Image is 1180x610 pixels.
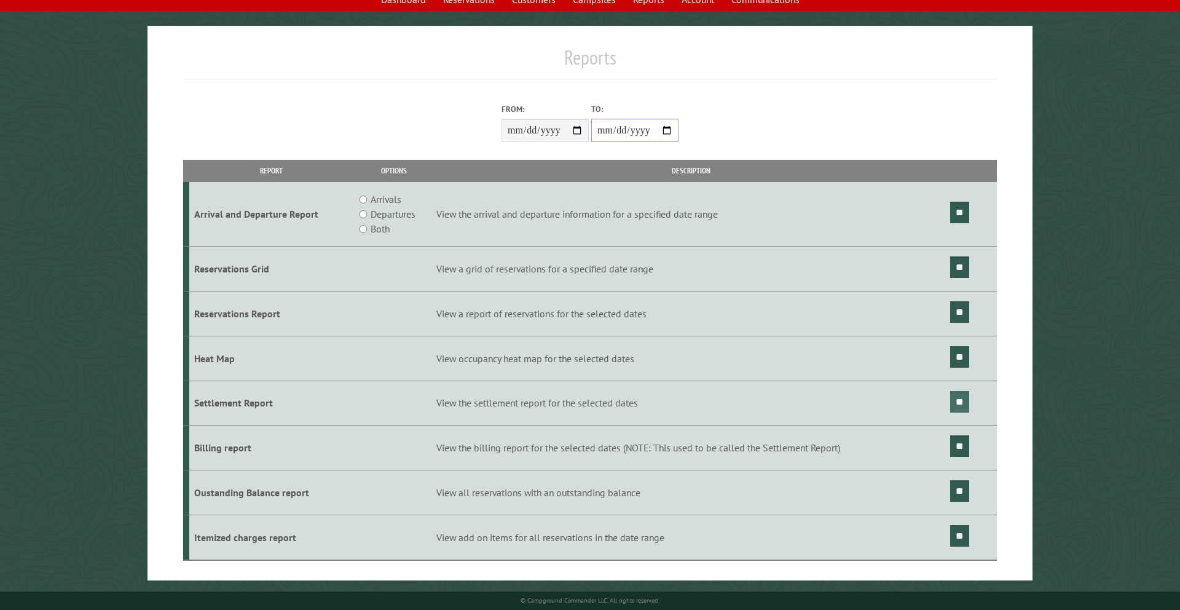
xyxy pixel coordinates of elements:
[189,160,355,181] th: Report
[189,336,355,381] td: Heat Map
[371,221,390,236] label: Both
[434,160,948,181] th: Description
[434,247,948,291] td: View a grid of reservations for a specified date range
[189,381,355,426] td: Settlement Report
[371,192,401,207] label: Arrivals
[371,207,415,221] label: Departures
[434,515,948,560] td: View add on items for all reservations in the date range
[591,103,678,115] label: To:
[189,182,355,247] td: Arrival and Departure Report
[434,426,948,470] td: View the billing report for the selected dates (NOTE: This used to be called the Settlement Report)
[189,470,355,515] td: Oustanding Balance report
[189,291,355,336] td: Reservations Report
[189,515,355,560] td: Itemized charges report
[183,46,997,79] h1: Reports
[189,247,355,291] td: Reservations Grid
[434,336,948,381] td: View occupancy heat map for the selected dates
[502,103,589,115] label: From:
[189,426,355,470] td: Billing report
[434,291,948,336] td: View a report of reservations for the selected dates
[434,182,948,247] td: View the arrival and departure information for a specified date range
[354,160,434,181] th: Options
[434,470,948,515] td: View all reservations with an outstanding balance
[434,381,948,426] td: View the settlement report for the selected dates
[521,596,659,604] small: © Campground Commander LLC. All rights reserved.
